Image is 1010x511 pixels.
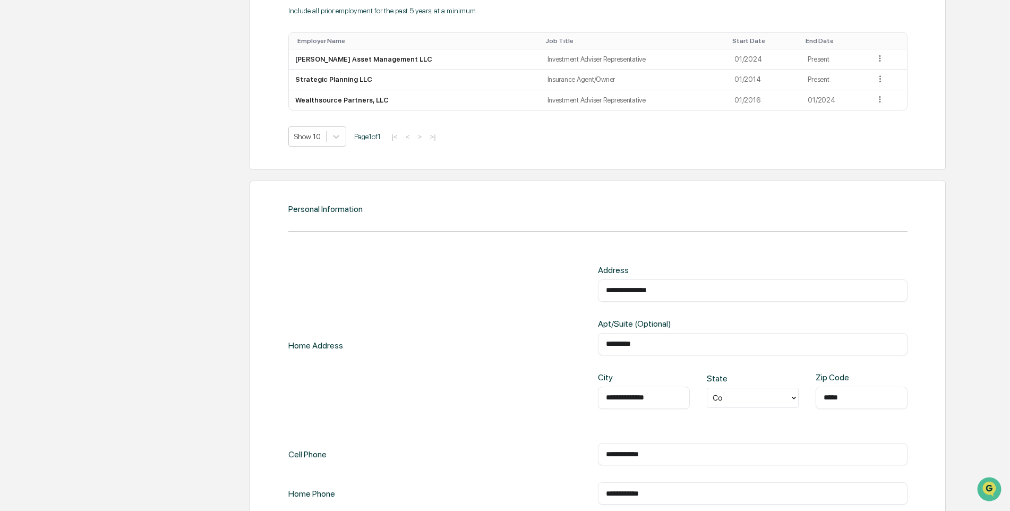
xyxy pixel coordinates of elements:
img: 1746055101610-c473b297-6a78-478c-a979-82029cc54cd1 [11,81,30,100]
div: State [707,373,748,384]
div: Personal Information [288,204,363,214]
td: Strategic Planning LLC [289,70,541,90]
div: We're available if you need us! [36,92,134,100]
div: Toggle SortBy [297,37,537,45]
td: Investment Adviser Representative [541,90,729,110]
td: 01/2024 [801,90,869,110]
div: Toggle SortBy [732,37,797,45]
span: Page 1 of 1 [354,132,381,141]
a: 🗄️Attestations [73,130,136,149]
td: 01/2014 [728,70,801,90]
td: [PERSON_NAME] Asset Management LLC [289,49,541,70]
div: Home Address [288,265,343,426]
div: Address [598,265,737,275]
div: Toggle SortBy [545,37,724,45]
td: Investment Adviser Representative [541,49,729,70]
span: Data Lookup [21,154,67,165]
button: < [403,132,413,141]
button: |< [389,132,401,141]
a: 🖐️Preclearance [6,130,73,149]
div: Cell Phone [288,443,327,465]
div: Home Phone [288,482,335,505]
div: Include all prior employment for the past 5 years, at a minimum. [288,6,908,15]
iframe: Open customer support [976,476,1005,505]
a: Powered byPylon [75,180,129,188]
td: Present [801,49,869,70]
td: Wealthsource Partners, LLC [289,90,541,110]
span: Pylon [106,180,129,188]
div: Start new chat [36,81,174,92]
td: Present [801,70,869,90]
a: 🔎Data Lookup [6,150,71,169]
td: 01/2016 [728,90,801,110]
span: Attestations [88,134,132,144]
div: 🖐️ [11,135,19,143]
div: Toggle SortBy [806,37,865,45]
span: Preclearance [21,134,69,144]
div: City [598,372,639,382]
div: Apt/Suite (Optional) [598,319,737,329]
div: 🗄️ [77,135,85,143]
button: Start new chat [181,84,193,97]
div: Zip Code [816,372,857,382]
div: Toggle SortBy [877,37,903,45]
p: How can we help? [11,22,193,39]
button: >| [426,132,439,141]
td: Insurance Agent/Owner [541,70,729,90]
td: 01/2024 [728,49,801,70]
div: 🔎 [11,155,19,164]
button: > [415,132,425,141]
